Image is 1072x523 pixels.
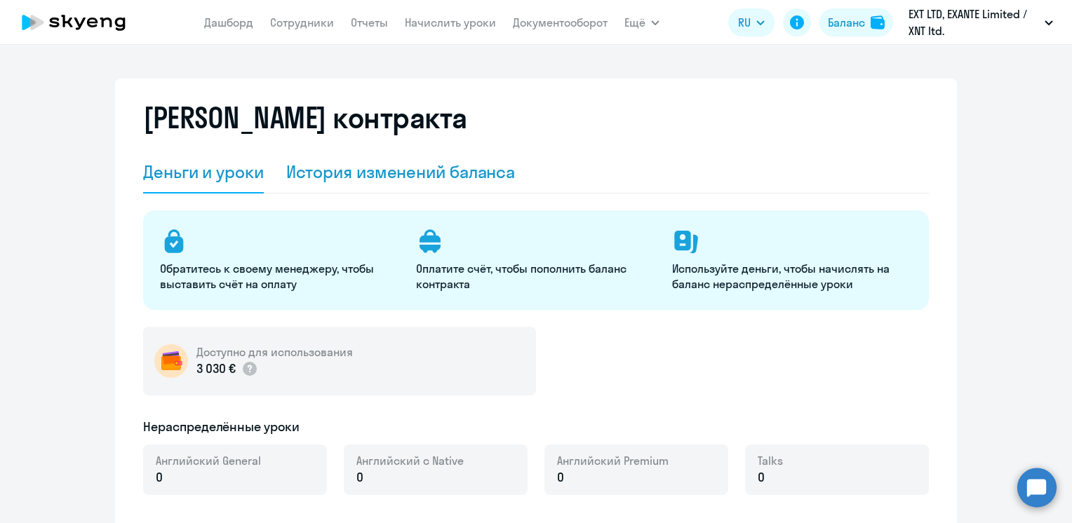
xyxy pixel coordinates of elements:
[416,261,655,292] p: Оплатите счёт, чтобы пополнить баланс контракта
[286,161,516,183] div: История изменений баланса
[156,468,163,487] span: 0
[557,468,564,487] span: 0
[143,101,467,135] h2: [PERSON_NAME] контракта
[405,15,496,29] a: Начислить уроки
[513,15,608,29] a: Документооборот
[902,6,1060,39] button: EXT LTD, ‎EXANTE Limited / XNT ltd.
[624,14,645,31] span: Ещё
[909,6,1039,39] p: EXT LTD, ‎EXANTE Limited / XNT ltd.
[356,468,363,487] span: 0
[270,15,334,29] a: Сотрудники
[351,15,388,29] a: Отчеты
[557,453,669,468] span: Английский Premium
[624,8,659,36] button: Ещё
[819,8,893,36] button: Балансbalance
[156,453,261,468] span: Английский General
[672,261,911,292] p: Используйте деньги, чтобы начислять на баланс нераспределённые уроки
[828,14,865,31] div: Баланс
[196,344,353,360] h5: Доступно для использования
[204,15,253,29] a: Дашборд
[356,453,464,468] span: Английский с Native
[154,344,188,378] img: wallet-circle.png
[143,418,300,436] h5: Нераспределённые уроки
[738,14,751,31] span: RU
[143,161,264,183] div: Деньги и уроки
[196,360,258,378] p: 3 030 €
[871,15,885,29] img: balance
[758,453,783,468] span: Talks
[728,8,775,36] button: RU
[160,261,399,292] p: Обратитесь к своему менеджеру, чтобы выставить счёт на оплату
[758,468,765,487] span: 0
